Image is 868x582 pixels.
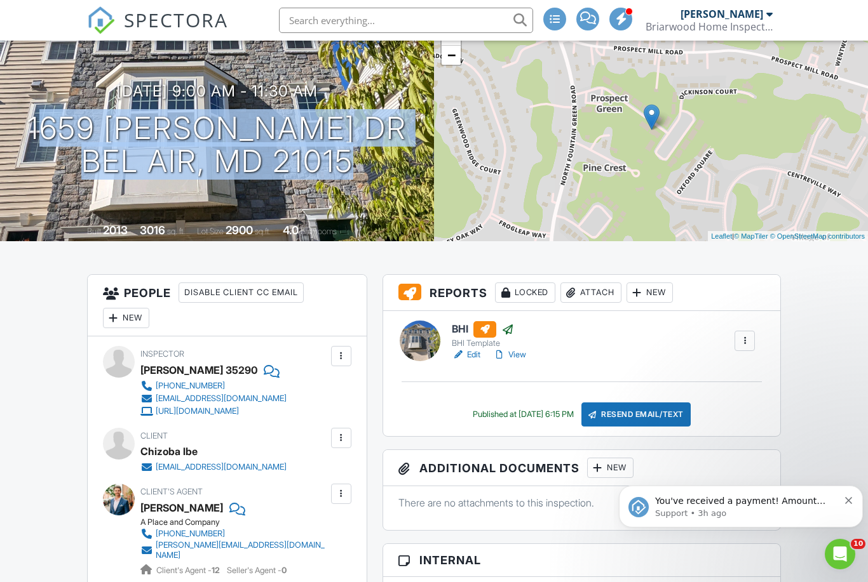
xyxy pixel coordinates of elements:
span: Inspector [140,349,184,359]
div: [PERSON_NAME] [681,8,763,20]
h3: Reports [383,275,780,311]
div: [URL][DOMAIN_NAME] [156,406,239,416]
span: Built [87,227,101,236]
a: [PHONE_NUMBER] [140,527,328,540]
div: 4.0 [283,223,299,237]
span: Client's Agent [140,487,203,496]
div: [EMAIL_ADDRESS][DOMAIN_NAME] [156,394,287,404]
div: New [587,458,634,478]
div: [PERSON_NAME] 35290 [140,360,257,380]
h3: Additional Documents [383,450,780,486]
a: Leaflet [711,232,732,240]
div: A Place and Company [140,517,338,527]
div: Attach [560,282,621,303]
div: Published at [DATE] 6:15 PM [473,409,574,420]
span: 10 [851,539,865,549]
a: [URL][DOMAIN_NAME] [140,405,287,418]
div: 3016 [140,223,165,237]
iframe: Intercom notifications message [614,459,868,548]
div: BHI Template [452,338,531,348]
h3: People [88,275,367,336]
h3: Internal [383,544,780,577]
span: sq. ft. [167,227,185,236]
a: [PERSON_NAME][EMAIL_ADDRESS][DOMAIN_NAME] [140,540,328,560]
h1: 1659 [PERSON_NAME] Dr Bel Air, MD 21015 [27,112,407,179]
div: New [103,308,149,328]
a: [PERSON_NAME] [140,498,223,517]
div: Briarwood Home Inspections [646,20,773,33]
div: [PHONE_NUMBER] [156,529,225,539]
img: The Best Home Inspection Software - Spectora [87,6,115,34]
strong: 0 [281,565,287,575]
a: View [493,348,526,361]
div: | [708,231,868,242]
a: [EMAIL_ADDRESS][DOMAIN_NAME] [140,461,287,473]
div: Locked [495,282,555,303]
h6: BHI [452,321,531,338]
a: © MapTiler [734,232,768,240]
div: Resend Email/Text [581,402,691,427]
span: Seller's Agent - [227,565,287,575]
span: Lot Size [197,227,224,236]
div: [PHONE_NUMBER] [156,381,225,391]
h3: [DATE] 9:00 am - 11:30 am [116,83,318,100]
input: Search everything... [279,8,533,33]
span: Client [140,431,168,440]
strong: 12 [212,565,220,575]
a: © OpenStreetMap contributors [770,232,865,240]
span: Client's Agent - [156,565,222,575]
iframe: Intercom live chat [825,539,855,569]
a: Edit [452,348,480,361]
a: [EMAIL_ADDRESS][DOMAIN_NAME] [140,392,287,405]
div: 2900 [226,223,253,237]
a: Zoom out [442,46,461,65]
a: BHI BHI Template [452,321,531,349]
a: [PHONE_NUMBER] [140,380,287,392]
span: bathrooms [301,227,337,236]
span: SPECTORA [124,6,228,33]
div: New [627,282,673,303]
div: Chizoba lbe [140,442,198,461]
div: Disable Client CC Email [179,282,304,303]
div: [EMAIL_ADDRESS][DOMAIN_NAME] [156,462,287,472]
div: [PERSON_NAME][EMAIL_ADDRESS][DOMAIN_NAME] [156,540,328,560]
p: There are no attachments to this inspection. [398,496,765,510]
a: SPECTORA [87,17,228,44]
div: 2013 [103,223,128,237]
span: sq.ft. [255,227,271,236]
